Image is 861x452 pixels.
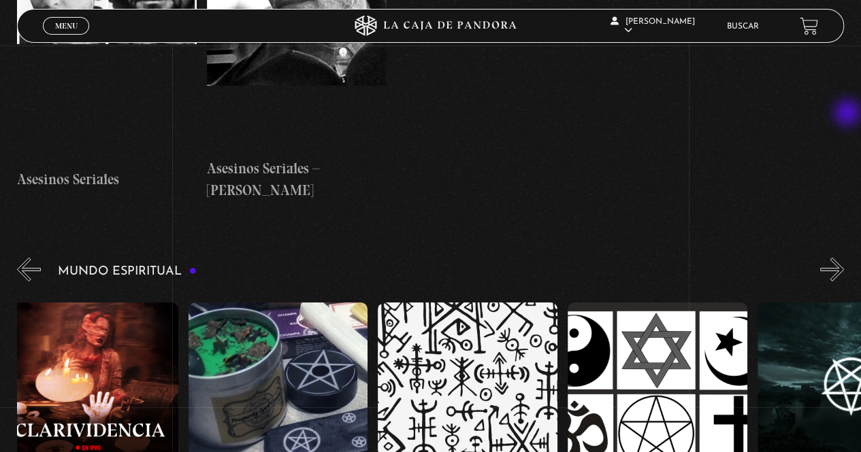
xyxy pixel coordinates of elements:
a: Buscar [727,22,759,31]
h3: Mundo Espiritual [58,265,197,278]
h4: Asesinos Seriales – [PERSON_NAME] [207,158,387,201]
button: Next [820,258,844,281]
h4: Asesinos Seriales [17,169,197,190]
button: Previous [17,258,41,281]
span: Menu [55,22,78,30]
span: Cerrar [50,33,82,43]
a: View your shopping cart [800,17,818,35]
span: [PERSON_NAME] [611,18,695,35]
